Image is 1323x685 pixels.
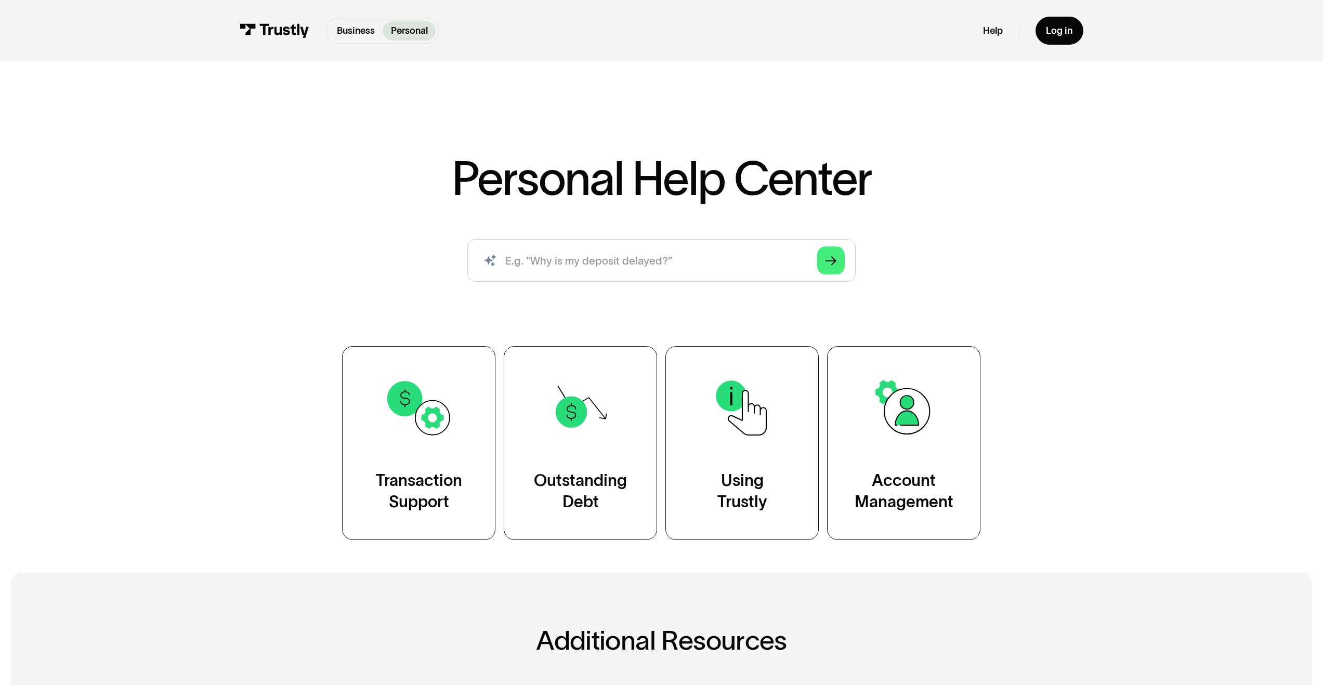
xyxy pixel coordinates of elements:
input: search [467,239,856,282]
a: Help [983,25,1003,37]
form: Search [467,239,856,282]
p: Business [337,24,375,38]
div: Outstanding Debt [534,470,627,512]
img: Trustly Logo [240,23,309,38]
a: Log in [1036,17,1083,45]
h1: Personal Help Center [452,155,872,202]
div: Account Management [855,470,953,512]
a: TransactionSupport [342,346,495,540]
a: AccountManagement [827,346,980,540]
h2: Additional Resources [273,626,1050,655]
a: Business [329,21,383,41]
div: Transaction Support [376,470,462,512]
div: Log in [1046,25,1072,37]
a: UsingTrustly [665,346,819,540]
div: Using Trustly [717,470,767,512]
a: OutstandingDebt [504,346,657,540]
p: Personal [391,24,428,38]
a: Personal [383,21,436,41]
